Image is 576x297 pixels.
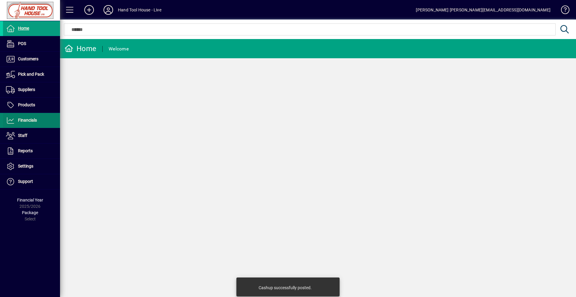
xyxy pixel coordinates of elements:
span: Settings [18,164,33,168]
a: Settings [3,159,60,174]
a: Financials [3,113,60,128]
div: Home [64,44,96,53]
a: Products [3,98,60,113]
button: Add [79,5,99,15]
a: Pick and Pack [3,67,60,82]
a: POS [3,36,60,51]
div: Welcome [109,44,129,54]
a: Suppliers [3,82,60,97]
span: Financial Year [17,198,43,202]
span: Suppliers [18,87,35,92]
span: Package [22,210,38,215]
a: Knowledge Base [556,1,568,21]
a: Customers [3,52,60,67]
div: Cashup successfully posted. [259,285,312,291]
span: Home [18,26,29,31]
span: Financials [18,118,37,123]
span: Pick and Pack [18,72,44,77]
div: [PERSON_NAME] [PERSON_NAME][EMAIL_ADDRESS][DOMAIN_NAME] [416,5,550,15]
span: POS [18,41,26,46]
a: Staff [3,128,60,143]
span: Products [18,102,35,107]
span: Customers [18,56,38,61]
span: Support [18,179,33,184]
a: Support [3,174,60,189]
button: Profile [99,5,118,15]
div: Hand Tool House - Live [118,5,161,15]
span: Staff [18,133,27,138]
span: Reports [18,148,33,153]
a: Reports [3,144,60,159]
